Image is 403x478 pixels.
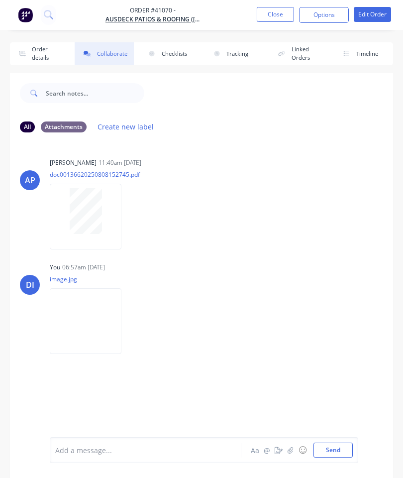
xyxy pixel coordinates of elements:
[105,15,200,24] a: AUSDECK PATIOS & ROOFING ([GEOGRAPHIC_DATA])
[41,121,87,132] div: Attachments
[10,42,69,65] button: Order details
[105,6,200,15] span: Order #41070 -
[99,158,141,167] div: 11:49am [DATE]
[50,170,140,179] p: doc00136620250808152745.pdf
[313,443,353,458] button: Send
[261,444,273,456] button: @
[204,42,263,65] button: Tracking
[46,83,144,103] input: Search notes...
[354,7,391,22] button: Edit Order
[269,42,328,65] button: Linked Orders
[299,7,349,23] button: Options
[249,444,261,456] button: Aa
[334,42,393,65] button: Timeline
[140,42,199,65] button: Checklists
[25,174,35,186] div: AP
[50,263,60,272] div: You
[62,263,105,272] div: 06:57am [DATE]
[18,7,33,22] img: Factory
[93,120,159,133] button: Create new label
[50,158,97,167] div: [PERSON_NAME]
[26,279,34,291] div: DI
[20,121,35,132] div: All
[75,42,133,65] button: Collaborate
[257,7,294,22] button: Close
[50,275,131,283] p: image.jpg
[297,444,308,456] button: ☺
